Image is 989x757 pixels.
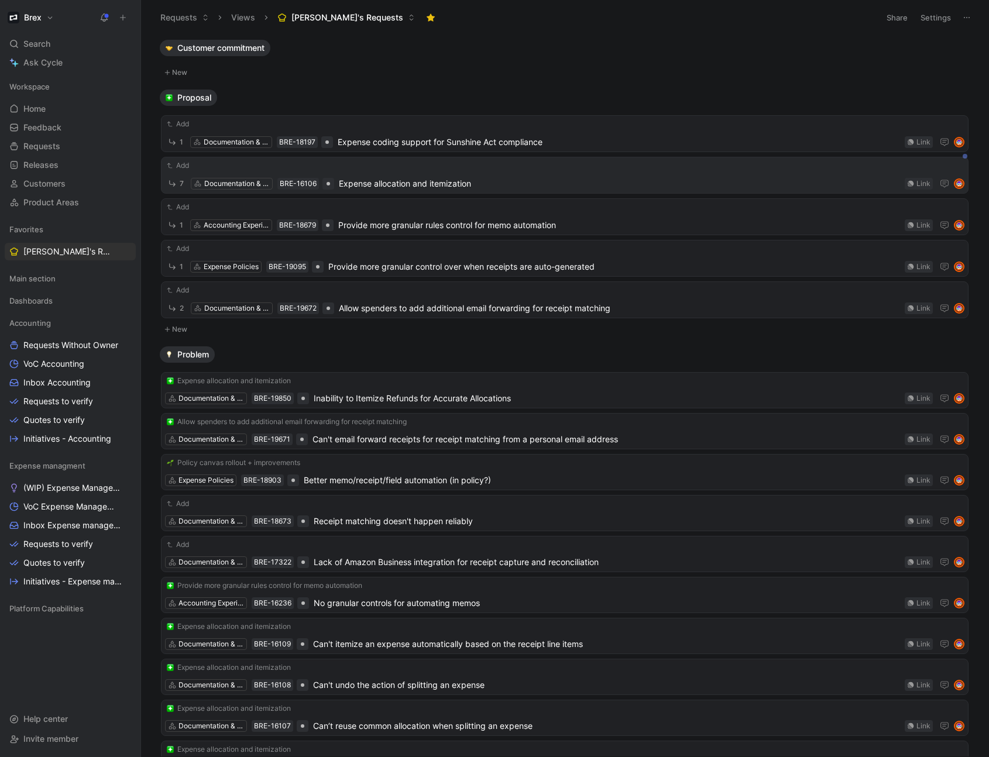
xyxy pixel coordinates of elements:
button: ❇️Allow spenders to add additional email forwarding for receipt matching [165,416,408,428]
button: ❇️Proposal [160,90,217,106]
img: ❇️ [167,418,174,425]
img: avatar [955,263,963,271]
div: Expense managment(WIP) Expense Management ProblemsVoC Expense ManagementInbox Expense managementR... [5,457,136,590]
div: Documentation & Compliance [178,720,244,732]
a: AddDocumentation & ComplianceBRE-17322Lack of Amazon Business integration for receipt capture and... [161,536,969,572]
button: [PERSON_NAME]'s Requests [272,9,420,26]
a: (WIP) Expense Management Problems [5,479,136,497]
div: Documentation & Compliance [178,638,244,650]
div: Link [916,302,930,314]
a: Add1Documentation & ComplianceBRE-18197Expense coding support for Sunshine Act complianceLinkavatar [161,115,969,152]
button: Add [165,539,191,550]
div: Search [5,35,136,53]
div: 🤝Customer commitmentNew [155,40,974,80]
img: avatar [955,681,963,689]
div: BRE-16236 [254,597,291,609]
span: VoC Expense Management [23,501,120,512]
div: Documentation & Compliance [204,302,270,314]
div: Accounting Experience [178,597,244,609]
span: Requests [23,140,60,152]
a: Quotes to verify [5,554,136,572]
span: 2 [180,305,184,312]
span: Can't email forward receipts for receipt matching from a personal email address [313,432,900,446]
div: Link [916,474,930,486]
button: Add [165,201,191,213]
div: Platform Capabilities [5,600,136,621]
span: Allow spenders to add additional email forwarding for receipt matching [177,416,407,428]
a: AddDocumentation & ComplianceBRE-18673Receipt matching doesn't happen reliablyLinkavatar [161,495,969,531]
img: ❇️ [167,705,174,712]
img: avatar [955,476,963,484]
span: Inability to Itemize Refunds for Accurate Allocations [314,391,900,405]
div: BRE-18679 [279,219,316,231]
button: 1 [165,135,186,149]
a: Initiatives - Expense management [5,573,136,590]
a: ❇️Allow spenders to add additional email forwarding for receipt matchingDocumentation & Complianc... [161,413,969,449]
span: 1 [180,222,183,229]
a: 🌱Policy canvas rollout + improvementsExpense PoliciesBRE-18903Better memo/receipt/field automatio... [161,454,969,490]
a: Requests Without Owner [5,336,136,354]
span: Policy canvas rollout + improvements [177,457,300,469]
div: BRE-16109 [254,638,291,650]
img: avatar [955,221,963,229]
img: 🌱 [167,459,174,466]
button: Add [165,498,191,510]
div: Link [916,219,930,231]
div: Dashboards [5,292,136,309]
div: BRE-19850 [254,393,291,404]
a: Releases [5,156,136,174]
img: avatar [955,558,963,566]
a: Inbox Accounting [5,374,136,391]
span: Dashboards [9,295,53,307]
button: ❇️Expense allocation and itemization [165,662,293,673]
span: Expense allocation and itemization [177,662,291,673]
a: [PERSON_NAME]'s Requests [5,243,136,260]
span: Requests to verify [23,538,93,550]
div: BRE-18673 [254,515,291,527]
img: avatar [955,599,963,607]
button: Add [165,284,191,296]
button: ❇️Expense allocation and itemization [165,621,293,632]
span: [PERSON_NAME]'s Requests [291,12,403,23]
span: Customer commitment [177,42,265,54]
img: avatar [955,517,963,525]
button: Requests [155,9,214,26]
span: Search [23,37,50,51]
span: 1 [180,263,183,270]
h1: Brex [24,12,42,23]
div: Expense managment [5,457,136,474]
span: Main section [9,273,56,284]
button: 2 [165,301,186,315]
span: Feedback [23,122,61,133]
span: Quotes to verify [23,557,85,569]
button: ❇️Expense allocation and itemization [165,744,293,755]
div: BRE-18903 [243,474,281,486]
a: VoC Accounting [5,355,136,373]
span: Favorites [9,223,43,235]
img: ❇️ [167,623,174,630]
a: ❇️Expense allocation and itemizationDocumentation & ComplianceBRE-19850Inability to Itemize Refun... [161,372,969,408]
button: 1 [165,218,186,232]
span: Accounting [9,317,51,329]
span: Expense allocation and itemization [339,177,900,191]
span: Ask Cycle [23,56,63,70]
span: Product Areas [23,197,79,208]
div: Link [916,720,930,732]
span: Can’t reuse common allocation when splitting an expense [313,719,900,733]
img: avatar [955,722,963,730]
a: Requests [5,137,136,155]
img: ❇️ [167,746,174,753]
span: [PERSON_NAME]'s Requests [23,246,111,257]
button: ❇️Provide more granular rules control for memo automation [165,580,364,591]
span: Inbox Accounting [23,377,91,388]
span: Can't undo the action of splitting an expense [313,678,900,692]
a: Customers [5,175,136,192]
div: Documentation & Compliance [178,679,244,691]
button: 💡Problem [160,346,215,363]
span: Initiatives - Expense management [23,576,122,587]
a: Product Areas [5,194,136,211]
a: Add1Accounting ExperienceBRE-18679Provide more granular rules control for memo automationLinkavatar [161,198,969,235]
button: 1 [165,259,186,274]
span: Receipt matching doesn't happen reliably [314,514,900,528]
a: Initiatives - Accounting [5,430,136,448]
